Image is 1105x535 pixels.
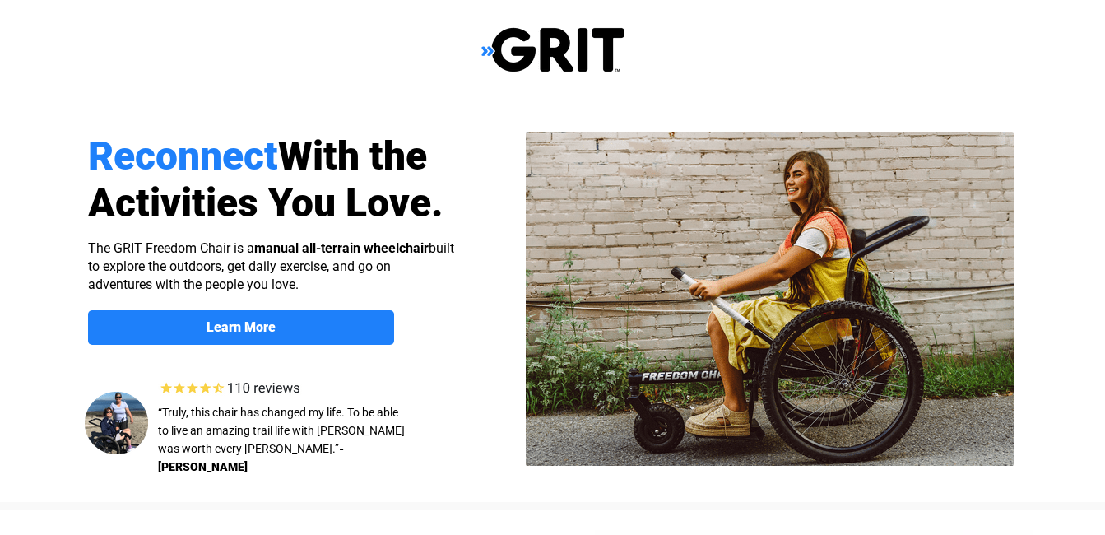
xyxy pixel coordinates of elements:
a: Learn More [88,310,394,345]
span: With the [278,133,427,179]
strong: manual all-terrain wheelchair [254,240,429,256]
span: “Truly, this chair has changed my life. To be able to live an amazing trail life with [PERSON_NAM... [158,406,405,455]
strong: Learn More [207,319,276,335]
span: Activities You Love. [88,179,443,226]
span: The GRIT Freedom Chair is a built to explore the outdoors, get daily exercise, and go on adventur... [88,240,454,292]
span: Reconnect [88,133,278,179]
